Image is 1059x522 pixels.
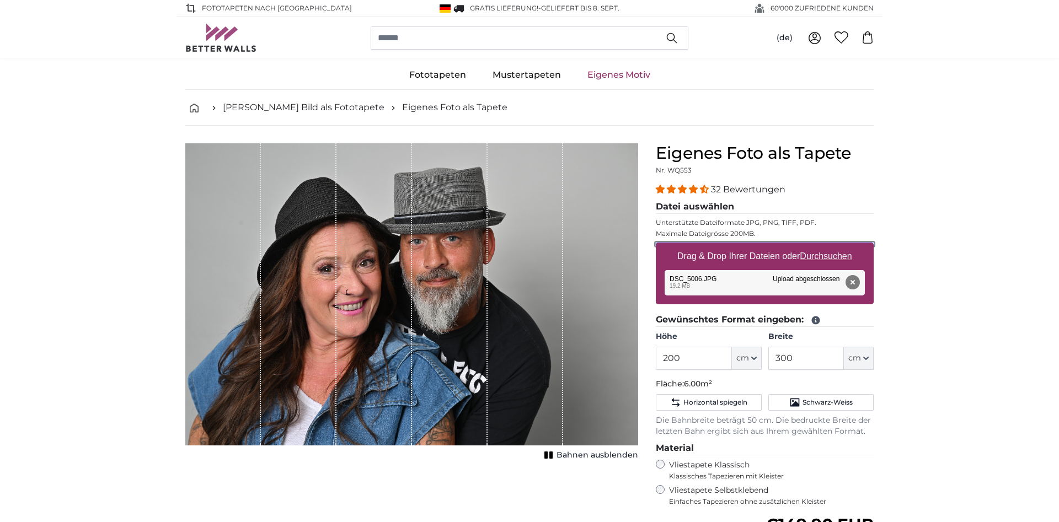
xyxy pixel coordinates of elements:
[656,394,761,411] button: Horizontal spiegeln
[470,4,538,12] span: GRATIS Lieferung!
[768,394,874,411] button: Schwarz-Weiss
[440,4,451,13] img: Deutschland
[656,143,874,163] h1: Eigenes Foto als Tapete
[669,460,864,481] label: Vliestapete Klassisch
[673,245,857,267] label: Drag & Drop Ihrer Dateien oder
[669,472,864,481] span: Klassisches Tapezieren mit Kleister
[736,353,749,364] span: cm
[711,184,785,195] span: 32 Bewertungen
[768,331,874,342] label: Breite
[683,398,747,407] span: Horizontal spiegeln
[800,251,852,261] u: Durchsuchen
[538,4,619,12] span: -
[656,442,874,455] legend: Material
[185,90,874,126] nav: breadcrumbs
[803,398,853,407] span: Schwarz-Weiss
[656,218,874,227] p: Unterstützte Dateiformate JPG, PNG, TIFF, PDF.
[768,28,801,48] button: (de)
[656,184,711,195] span: 4.31 stars
[684,379,712,389] span: 6.00m²
[656,229,874,238] p: Maximale Dateigrösse 200MB.
[223,101,384,114] a: [PERSON_NAME] Bild als Fototapete
[185,24,257,52] img: Betterwalls
[656,166,692,174] span: Nr. WQ553
[185,143,638,463] div: 1 of 1
[669,497,874,506] span: Einfaches Tapezieren ohne zusätzlichen Kleister
[669,485,874,506] label: Vliestapete Selbstklebend
[656,331,761,342] label: Höhe
[656,200,874,214] legend: Datei auswählen
[656,379,874,390] p: Fläche:
[656,313,874,327] legend: Gewünschtes Format eingeben:
[202,3,352,13] span: Fototapeten nach [GEOGRAPHIC_DATA]
[479,61,574,89] a: Mustertapeten
[541,4,619,12] span: Geliefert bis 8. Sept.
[402,101,507,114] a: Eigenes Foto als Tapete
[656,415,874,437] p: Die Bahnbreite beträgt 50 cm. Die bedruckte Breite der letzten Bahn ergibt sich aus Ihrem gewählt...
[396,61,479,89] a: Fototapeten
[541,448,638,463] button: Bahnen ausblenden
[844,347,874,370] button: cm
[574,61,664,89] a: Eigenes Motiv
[771,3,874,13] span: 60'000 ZUFRIEDENE KUNDEN
[557,450,638,461] span: Bahnen ausblenden
[732,347,762,370] button: cm
[848,353,861,364] span: cm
